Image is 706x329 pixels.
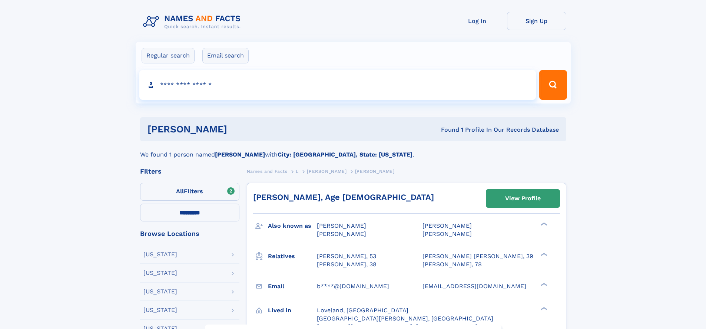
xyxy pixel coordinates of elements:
[422,260,482,269] a: [PERSON_NAME], 78
[253,193,434,202] a: [PERSON_NAME], Age [DEMOGRAPHIC_DATA]
[422,230,472,237] span: [PERSON_NAME]
[143,307,177,313] div: [US_STATE]
[448,12,507,30] a: Log In
[140,168,239,175] div: Filters
[139,70,536,100] input: search input
[317,315,493,322] span: [GEOGRAPHIC_DATA][PERSON_NAME], [GEOGRAPHIC_DATA]
[268,304,317,317] h3: Lived in
[307,167,347,176] a: [PERSON_NAME]
[539,252,548,257] div: ❯
[143,270,177,276] div: [US_STATE]
[422,283,526,290] span: [EMAIL_ADDRESS][DOMAIN_NAME]
[296,169,299,174] span: L
[539,70,567,100] button: Search Button
[422,252,533,260] a: [PERSON_NAME] [PERSON_NAME], 39
[278,151,412,158] b: City: [GEOGRAPHIC_DATA], State: [US_STATE]
[507,12,566,30] a: Sign Up
[539,306,548,311] div: ❯
[307,169,347,174] span: [PERSON_NAME]
[268,280,317,293] h3: Email
[539,222,548,227] div: ❯
[140,12,247,32] img: Logo Names and Facts
[505,190,541,207] div: View Profile
[317,230,366,237] span: [PERSON_NAME]
[268,250,317,263] h3: Relatives
[143,289,177,295] div: [US_STATE]
[296,167,299,176] a: L
[215,151,265,158] b: [PERSON_NAME]
[317,222,366,229] span: [PERSON_NAME]
[539,282,548,287] div: ❯
[142,48,195,63] label: Regular search
[143,251,177,257] div: [US_STATE]
[317,260,377,269] a: [PERSON_NAME], 38
[140,183,239,201] label: Filters
[422,222,472,229] span: [PERSON_NAME]
[148,125,334,134] h1: [PERSON_NAME]
[355,169,395,174] span: [PERSON_NAME]
[334,126,559,134] div: Found 1 Profile In Our Records Database
[317,307,408,314] span: Loveland, [GEOGRAPHIC_DATA]
[268,220,317,232] h3: Also known as
[140,141,566,159] div: We found 1 person named with .
[317,252,376,260] a: [PERSON_NAME], 53
[140,230,239,237] div: Browse Locations
[176,188,184,195] span: All
[202,48,249,63] label: Email search
[486,190,560,207] a: View Profile
[247,167,288,176] a: Names and Facts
